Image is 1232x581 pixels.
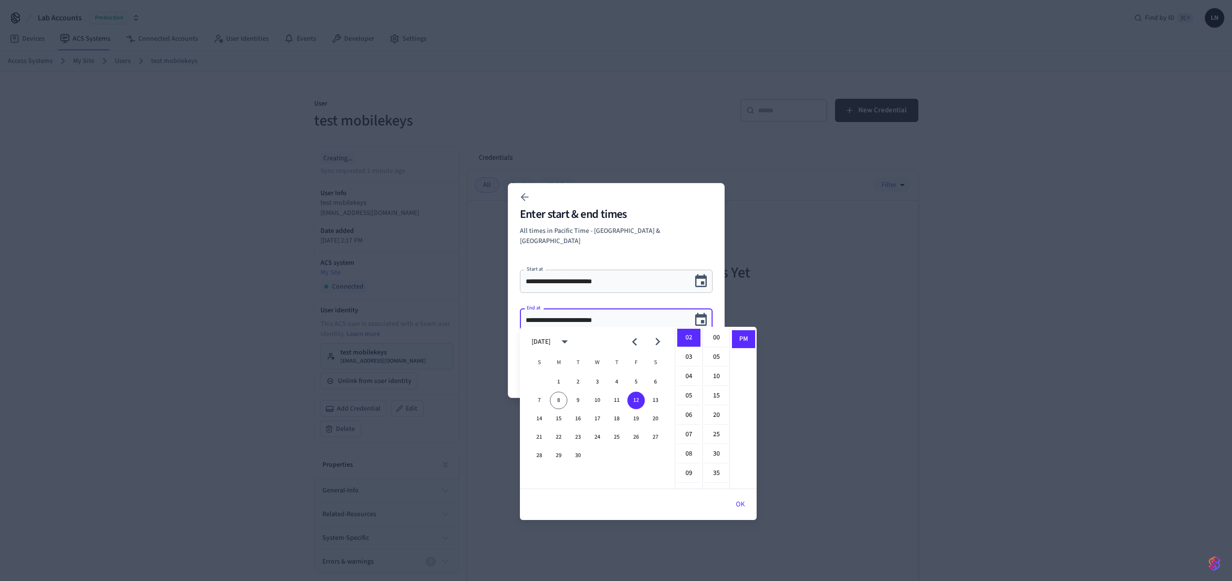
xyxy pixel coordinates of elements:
button: 18 [608,410,625,428]
li: 8 hours [677,445,700,463]
button: 5 [627,373,645,391]
button: 28 [531,447,548,464]
button: 1 [550,373,567,391]
li: 10 hours [677,484,700,502]
button: Previous month [623,330,646,353]
li: 9 hours [677,464,700,483]
button: OK [724,493,757,516]
li: 4 hours [677,367,700,386]
button: 10 [589,392,606,409]
button: 25 [608,428,625,446]
button: 15 [550,410,567,428]
li: 3 hours [677,348,700,367]
li: 30 minutes [705,445,728,463]
span: Sunday [531,353,548,372]
ul: Select minutes [702,327,730,489]
h2: Enter start & end times [520,209,713,220]
button: 4 [608,373,625,391]
ul: Select meridiem [730,327,757,489]
button: 27 [647,428,664,446]
button: 22 [550,428,567,446]
li: 15 minutes [705,387,728,405]
button: 8 [550,392,567,409]
li: 5 hours [677,387,700,405]
button: 19 [627,410,645,428]
button: 24 [589,428,606,446]
label: Start at [527,265,543,273]
li: 35 minutes [705,464,728,483]
button: 2 [569,373,587,391]
button: 17 [589,410,606,428]
button: 29 [550,447,567,464]
li: 10 minutes [705,367,728,386]
li: 7 hours [677,426,700,444]
span: All times in Pacific Time - [GEOGRAPHIC_DATA] & [GEOGRAPHIC_DATA] [520,226,660,246]
span: Wednesday [589,353,606,372]
span: Tuesday [569,353,587,372]
button: 14 [531,410,548,428]
button: 26 [627,428,645,446]
li: 20 minutes [705,406,728,425]
button: Choose date, selected date is Sep 8, 2025 [689,270,712,292]
li: 40 minutes [705,484,728,502]
li: PM [732,330,755,348]
button: 11 [608,392,625,409]
li: 6 hours [677,406,700,425]
li: 0 minutes [705,329,728,347]
button: 30 [569,447,587,464]
button: calendar view is open, switch to year view [553,330,576,353]
button: 7 [531,392,548,409]
img: SeamLogoGradient.69752ec5.svg [1209,556,1220,571]
span: Thursday [608,353,625,372]
button: 3 [589,373,606,391]
button: Next month [646,330,669,353]
button: Choose date, selected date is Sep 12, 2025 [689,308,712,331]
button: 21 [531,428,548,446]
button: 23 [569,428,587,446]
span: Friday [627,353,645,372]
div: [DATE] [532,337,550,347]
button: 6 [647,373,664,391]
button: 9 [569,392,587,409]
span: Monday [550,353,567,372]
ul: Select hours [675,327,702,489]
label: End at [527,304,541,311]
li: 5 minutes [705,348,728,367]
button: 13 [647,392,664,409]
li: 2 hours [677,329,700,347]
button: 20 [647,410,664,428]
li: 25 minutes [705,426,728,444]
span: Saturday [647,353,664,372]
button: 16 [569,410,587,428]
button: 12 [627,392,645,409]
